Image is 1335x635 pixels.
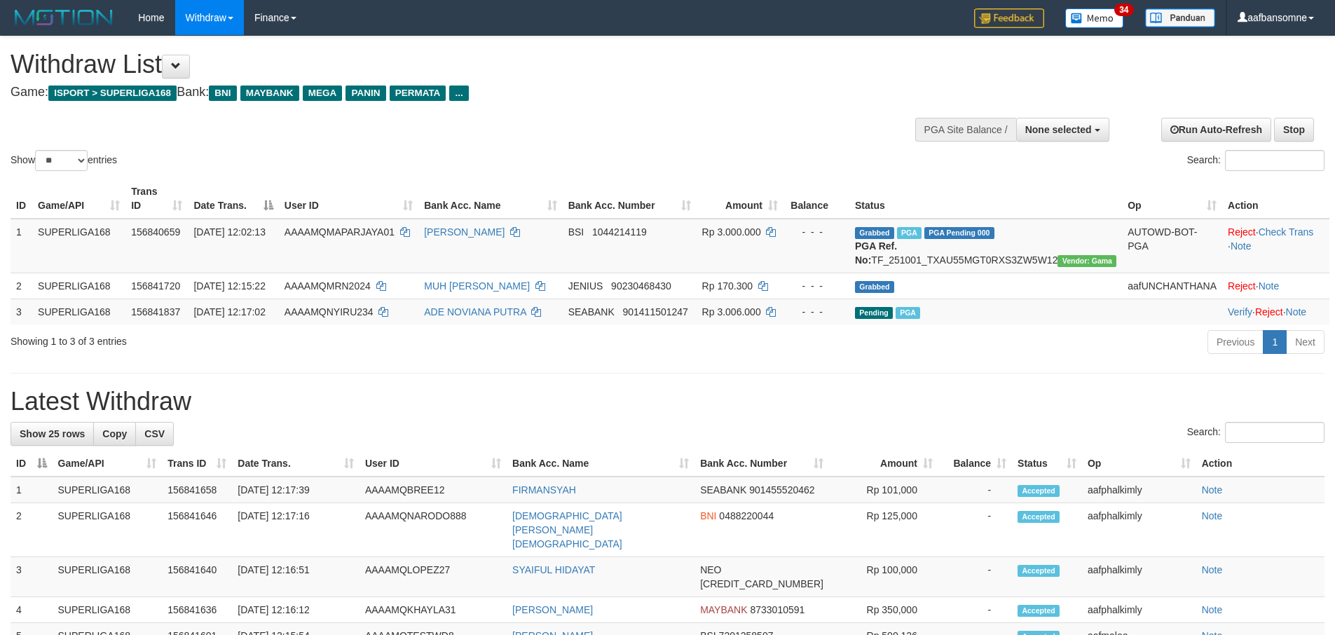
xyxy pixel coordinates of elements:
[896,307,920,319] span: Marked by aafsengchandara
[1202,484,1223,496] a: Note
[1263,330,1287,354] a: 1
[938,477,1012,503] td: -
[915,118,1016,142] div: PGA Site Balance /
[622,306,687,317] span: Copy 901411501247 to clipboard
[1018,605,1060,617] span: Accepted
[53,503,163,557] td: SUPERLIGA168
[697,179,783,219] th: Amount: activate to sort column ascending
[209,86,236,101] span: BNI
[11,50,876,78] h1: Withdraw List
[789,305,844,319] div: - - -
[1225,422,1324,443] input: Search:
[11,557,53,597] td: 3
[1025,124,1092,135] span: None selected
[11,86,876,100] h4: Game: Bank:
[11,150,117,171] label: Show entries
[303,86,343,101] span: MEGA
[193,280,265,292] span: [DATE] 12:15:22
[1187,422,1324,443] label: Search:
[35,150,88,171] select: Showentries
[1202,604,1223,615] a: Note
[1222,273,1329,299] td: ·
[507,451,694,477] th: Bank Acc. Name: activate to sort column ascending
[1114,4,1133,16] span: 34
[1228,306,1252,317] a: Verify
[162,597,232,623] td: 156841636
[93,422,136,446] a: Copy
[1122,219,1222,273] td: AUTOWD-BOT-PGA
[611,280,671,292] span: Copy 90230468430 to clipboard
[938,557,1012,597] td: -
[285,306,374,317] span: AAAAMQNYIRU234
[1122,273,1222,299] td: aafUNCHANTHANA
[1207,330,1264,354] a: Previous
[702,306,761,317] span: Rp 3.006.000
[1259,280,1280,292] a: Note
[48,86,177,101] span: ISPORT > SUPERLIGA168
[1161,118,1271,142] a: Run Auto-Refresh
[750,604,805,615] span: Copy 8733010591 to clipboard
[700,578,823,589] span: Copy 5859459223534313 to clipboard
[131,306,180,317] span: 156841837
[11,388,1324,416] h1: Latest Withdraw
[1202,510,1223,521] a: Note
[974,8,1044,28] img: Feedback.jpg
[188,179,278,219] th: Date Trans.: activate to sort column descending
[568,306,615,317] span: SEABANK
[849,179,1122,219] th: Status
[700,510,716,521] span: BNI
[135,422,174,446] a: CSV
[345,86,385,101] span: PANIN
[11,273,32,299] td: 2
[1057,255,1116,267] span: Vendor URL: https://trx31.1velocity.biz
[1196,451,1324,477] th: Action
[829,503,938,557] td: Rp 125,000
[125,179,188,219] th: Trans ID: activate to sort column ascending
[1222,219,1329,273] td: · ·
[32,219,125,273] td: SUPERLIGA168
[424,280,530,292] a: MUH [PERSON_NAME]
[592,226,647,238] span: Copy 1044214119 to clipboard
[719,510,774,521] span: Copy 0488220044 to clipboard
[855,281,894,293] span: Grabbed
[829,477,938,503] td: Rp 101,000
[131,226,180,238] span: 156840659
[424,306,526,317] a: ADE NOVIANA PUTRA
[360,451,507,477] th: User ID: activate to sort column ascending
[1202,564,1223,575] a: Note
[32,273,125,299] td: SUPERLIGA168
[162,451,232,477] th: Trans ID: activate to sort column ascending
[1018,565,1060,577] span: Accepted
[360,503,507,557] td: AAAAMQNARODO888
[1082,451,1196,477] th: Op: activate to sort column ascending
[1225,150,1324,171] input: Search:
[1122,179,1222,219] th: Op: activate to sort column ascending
[849,219,1122,273] td: TF_251001_TXAU55MGT0RXS3ZW5W12
[789,225,844,239] div: - - -
[53,597,163,623] td: SUPERLIGA168
[102,428,127,439] span: Copy
[11,299,32,325] td: 3
[568,226,584,238] span: BSI
[702,226,761,238] span: Rp 3.000.000
[390,86,446,101] span: PERMATA
[749,484,814,496] span: Copy 901455520462 to clipboard
[1082,477,1196,503] td: aafphalkimly
[11,451,53,477] th: ID: activate to sort column descending
[162,557,232,597] td: 156841640
[279,179,418,219] th: User ID: activate to sort column ascending
[855,227,894,239] span: Grabbed
[144,428,165,439] span: CSV
[1222,179,1329,219] th: Action
[1018,485,1060,497] span: Accepted
[162,477,232,503] td: 156841658
[512,484,576,496] a: FIRMANSYAH
[829,557,938,597] td: Rp 100,000
[232,451,360,477] th: Date Trans.: activate to sort column ascending
[360,557,507,597] td: AAAAMQLOPEZ27
[1187,150,1324,171] label: Search:
[11,422,94,446] a: Show 25 rows
[897,227,922,239] span: Marked by aafsoycanthlai
[418,179,562,219] th: Bank Acc. Name: activate to sort column ascending
[11,179,32,219] th: ID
